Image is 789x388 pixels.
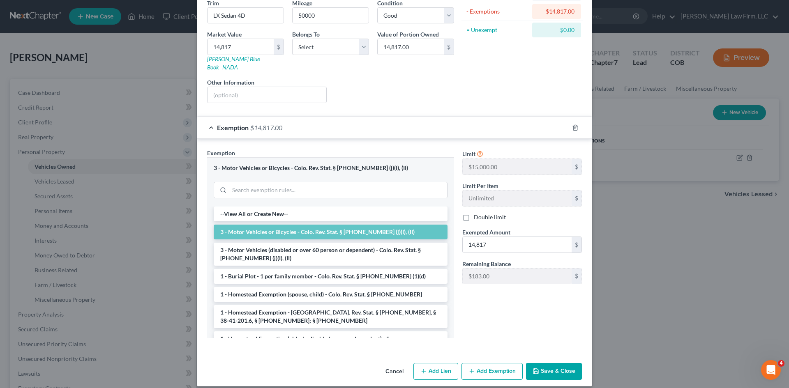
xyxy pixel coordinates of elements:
label: Other Information [207,78,254,87]
button: Save & Close [526,363,582,380]
div: $ [572,237,581,253]
input: -- [463,191,572,206]
input: Search exemption rules... [229,182,447,198]
label: Remaining Balance [462,259,511,268]
li: 1 - Homestead Exemption - [GEOGRAPHIC_DATA]. Rev. Stat. § [PHONE_NUMBER], § 38-41-201.6, § [PHONE... [214,305,448,328]
input: 0.00 [463,237,572,253]
button: Add Exemption [461,363,523,380]
button: Cancel [379,364,410,380]
span: Exemption [217,124,249,131]
div: = Unexempt [466,26,528,34]
div: $ [572,159,581,174]
div: $ [274,39,284,55]
li: 3 - Motor Vehicles (disabled or over 60 person or dependent) - Colo. Rev. Stat. § [PHONE_NUMBER] ... [214,243,448,266]
label: Double limit [474,213,506,221]
input: 0.00 [208,39,274,55]
span: $14,817.00 [250,124,282,131]
div: $ [444,39,454,55]
input: 0.00 [378,39,444,55]
input: ex. LS, LT, etc [208,8,284,23]
li: 1 - Homestead Exemption (elderly, disabled, spouse, dependent) - § [PHONE_NUMBER]; § 38-41-201.6;... [214,331,448,354]
div: - Exemptions [466,7,528,16]
span: 4 [778,360,784,367]
div: $ [572,269,581,284]
input: -- [463,159,572,174]
div: 3 - Motor Vehicles or Bicycles - Colo. Rev. Stat. § [PHONE_NUMBER] (j)(I), (II) [214,164,448,172]
div: $14,817.00 [539,7,574,16]
li: 1 - Burial Plot - 1 per family member - Colo. Rev. Stat. § [PHONE_NUMBER] (1)(d) [214,269,448,284]
iframe: Intercom live chat [761,360,781,380]
span: Exempted Amount [462,229,510,236]
li: --View All or Create New-- [214,207,448,221]
a: [PERSON_NAME] Blue Book [207,55,260,71]
input: -- [463,269,572,284]
input: -- [293,8,369,23]
li: 1 - Homestead Exemption (spouse, child) - Colo. Rev. Stat. § [PHONE_NUMBER] [214,287,448,302]
a: NADA [222,64,238,71]
button: Add Lien [413,363,458,380]
span: Limit [462,150,475,157]
li: 3 - Motor Vehicles or Bicycles - Colo. Rev. Stat. § [PHONE_NUMBER] (j)(I), (II) [214,225,448,239]
label: Limit Per Item [462,181,498,190]
span: Exemption [207,149,235,156]
div: $ [572,191,581,206]
label: Value of Portion Owned [377,30,439,39]
div: $0.00 [539,26,574,34]
label: Market Value [207,30,242,39]
span: Belongs To [292,31,320,38]
input: (optional) [208,87,326,103]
